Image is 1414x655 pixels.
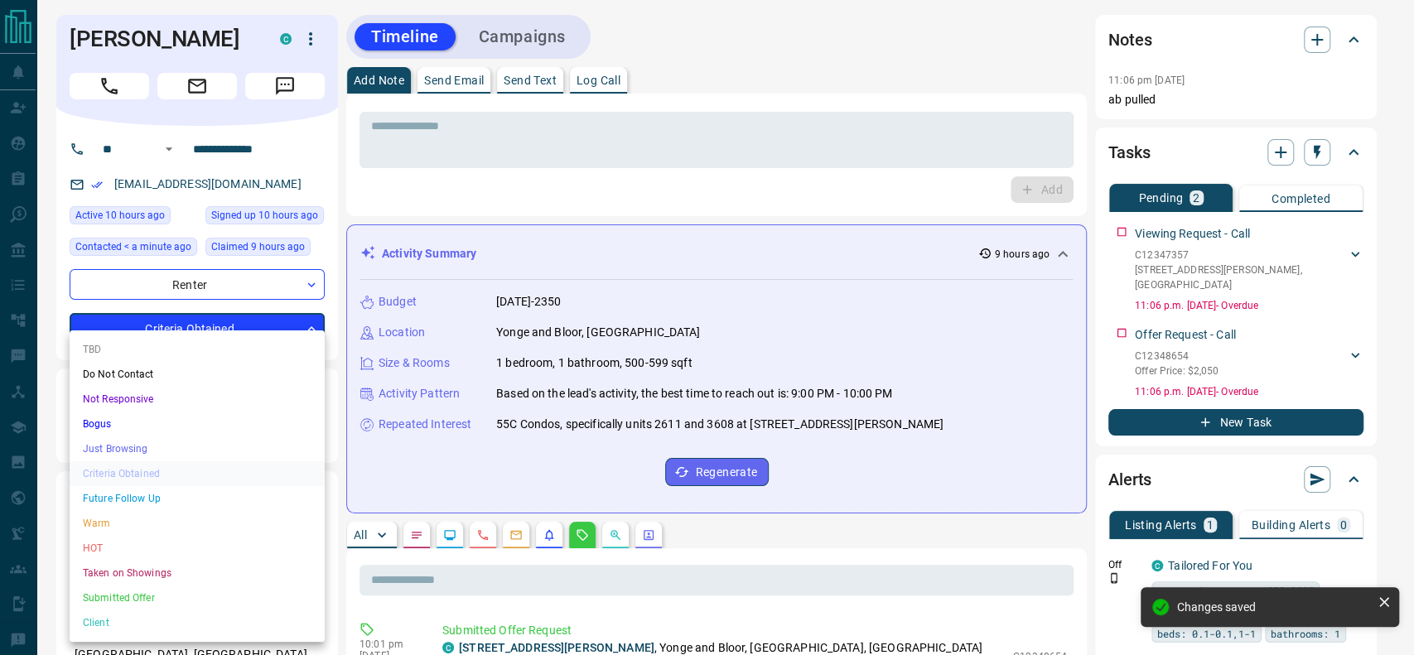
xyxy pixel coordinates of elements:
[70,511,325,536] li: Warm
[70,536,325,561] li: HOT
[70,585,325,610] li: Submitted Offer
[70,337,325,362] li: TBD
[70,561,325,585] li: Taken on Showings
[70,412,325,436] li: Bogus
[70,387,325,412] li: Not Responsive
[70,362,325,387] li: Do Not Contact
[70,610,325,635] li: Client
[70,436,325,461] li: Just Browsing
[1177,600,1371,614] div: Changes saved
[70,486,325,511] li: Future Follow Up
